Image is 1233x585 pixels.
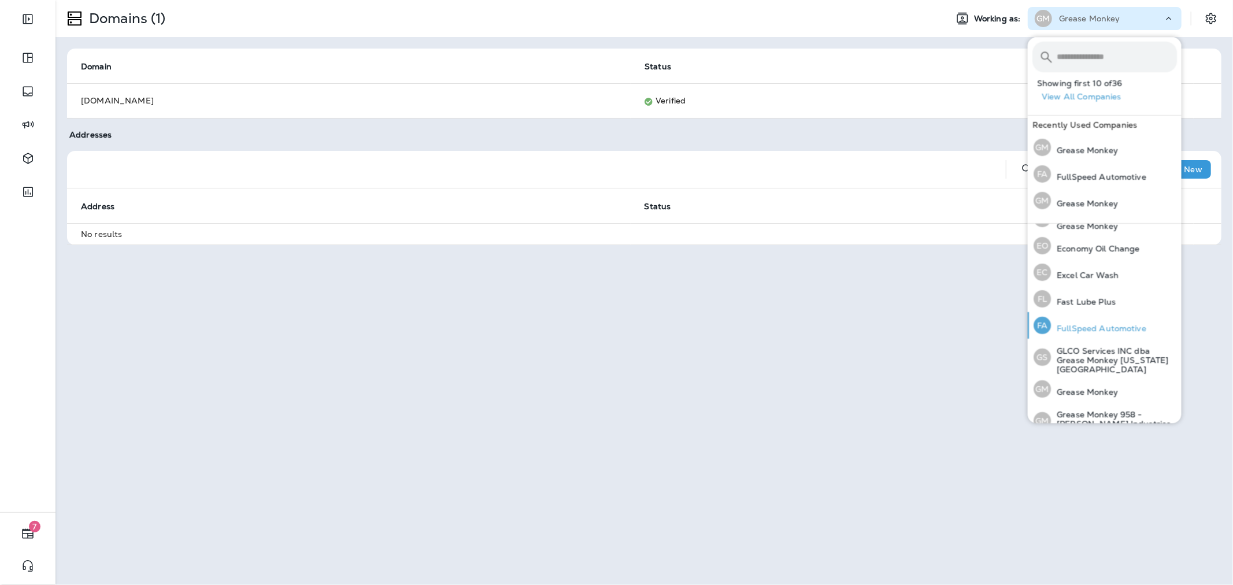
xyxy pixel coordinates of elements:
[1028,161,1182,187] button: FAFullSpeed Automotive
[67,223,1221,245] td: No results
[1034,412,1051,430] div: GM
[12,8,44,31] button: Expand Sidebar
[1034,237,1051,254] div: EO
[1059,14,1120,23] p: Grease Monkey
[1035,10,1052,27] div: GM
[69,129,112,140] span: Addresses
[1201,8,1221,29] button: Settings
[1028,339,1182,376] button: GSGLCO Services INC dba Grease Monkey [US_STATE][GEOGRAPHIC_DATA]
[1184,165,1202,174] p: New
[1034,36,1051,54] div: 4M
[1034,165,1051,183] div: FA
[1051,172,1146,182] p: FullSpeed Automotive
[1034,210,1051,227] div: DA
[1028,376,1182,402] button: GMGrease Monkey
[1028,116,1182,134] div: Recently Used Companies
[1051,297,1116,306] p: Fast Lube Plus
[645,202,671,212] span: Status
[1051,146,1118,155] p: Grease Monkey
[1051,199,1118,208] p: Grease Monkey
[1051,387,1118,397] p: Grease Monkey
[1034,380,1051,398] div: GM
[81,61,127,72] span: Domain
[1028,312,1182,339] button: FAFullSpeed Automotive
[1028,232,1182,259] button: EOEconomy Oil Change
[81,62,112,72] span: Domain
[1034,139,1051,156] div: GM
[645,61,686,72] span: Status
[67,83,631,118] td: [DOMAIN_NAME]
[1051,271,1119,280] p: Excel Car Wash
[1051,212,1177,231] p: DB Automotive LLC dba Grease Monkey
[1051,410,1177,438] p: Grease Monkey 958 - [PERSON_NAME] Industries Inc
[631,83,1194,118] td: Verified
[1028,402,1182,439] button: GMGrease Monkey 958 - [PERSON_NAME] Industries Inc
[1034,349,1051,366] div: GS
[645,201,686,212] span: Status
[1028,286,1182,312] button: FLFast Lube Plus
[645,62,671,72] span: Status
[1037,88,1182,106] button: View All Companies
[1034,290,1051,308] div: FL
[84,10,166,27] p: Domains (1)
[974,14,1023,24] span: Working as:
[1051,324,1146,333] p: FullSpeed Automotive
[81,202,114,212] span: Address
[1037,79,1182,88] p: Showing first 10 of 36
[81,201,129,212] span: Address
[1034,264,1051,281] div: EC
[1034,317,1051,334] div: FA
[1051,346,1177,374] p: GLCO Services INC dba Grease Monkey [US_STATE][GEOGRAPHIC_DATA]
[1028,259,1182,286] button: ECExcel Car Wash
[1034,192,1051,209] div: GM
[12,522,44,545] button: 7
[1016,158,1039,181] button: Search Addresses
[1028,134,1182,161] button: GMGrease Monkey
[29,521,40,532] span: 7
[1051,244,1140,253] p: Economy Oil Change
[1028,187,1182,214] button: GMGrease Monkey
